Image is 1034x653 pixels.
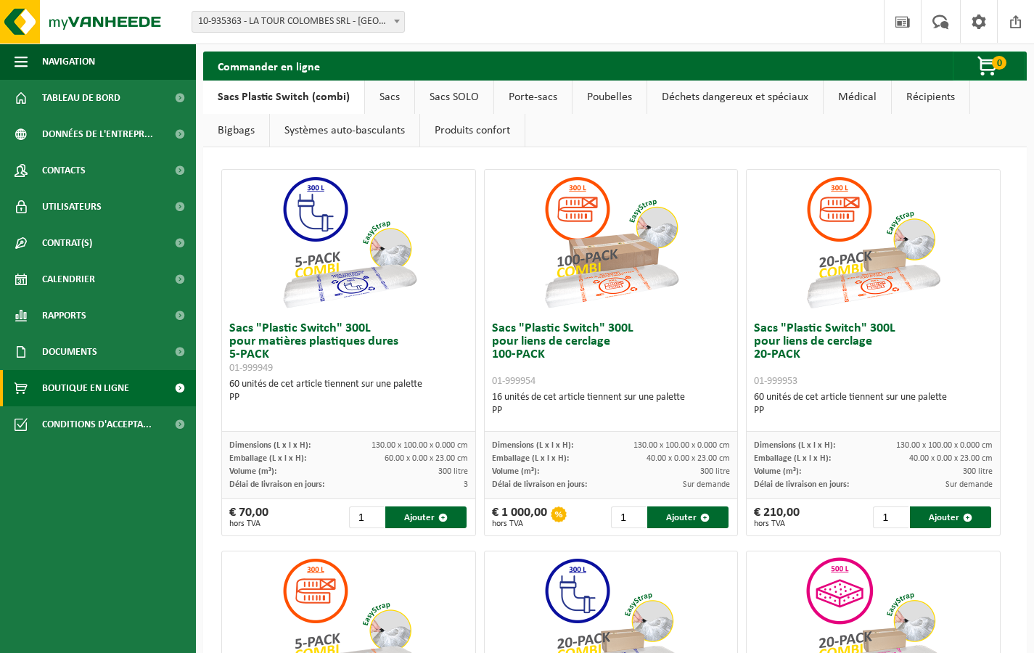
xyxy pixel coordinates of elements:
span: Tableau de bord [42,80,120,116]
div: 16 unités de cet article tiennent sur une palette [492,391,730,417]
span: Délai de livraison en jours: [229,480,324,489]
span: 130.00 x 100.00 x 0.000 cm [896,441,993,450]
button: Ajouter [385,506,467,528]
h3: Sacs "Plastic Switch" 300L pour liens de cerclage 100-PACK [492,322,730,387]
span: hors TVA [492,519,547,528]
a: Produits confort [420,114,525,147]
span: Délai de livraison en jours: [754,480,849,489]
span: 130.00 x 100.00 x 0.000 cm [372,441,468,450]
button: 0 [953,52,1025,81]
span: Sur demande [683,480,730,489]
span: Conditions d'accepta... [42,406,152,443]
span: Rapports [42,297,86,334]
span: 0 [992,56,1006,70]
span: 60.00 x 0.00 x 23.00 cm [385,454,468,463]
div: 60 unités de cet article tiennent sur une palette [754,391,992,417]
span: 01-999953 [754,376,797,387]
span: Utilisateurs [42,189,102,225]
span: 300 litre [700,467,730,476]
h3: Sacs "Plastic Switch" 300L pour liens de cerclage 20-PACK [754,322,992,387]
span: Sur demande [945,480,993,489]
div: PP [229,391,467,404]
input: 1 [873,506,908,528]
span: Emballage (L x l x H): [492,454,569,463]
img: 01-999954 [538,170,684,315]
span: Dimensions (L x l x H): [229,441,311,450]
span: Contacts [42,152,86,189]
h3: Sacs "Plastic Switch" 300L pour matières plastiques dures 5-PACK [229,322,467,374]
a: Sacs Plastic Switch (combi) [203,81,364,114]
span: 300 litre [963,467,993,476]
a: Sacs [365,81,414,114]
span: 01-999949 [229,363,273,374]
img: 01-999953 [800,170,945,315]
button: Ajouter [910,506,991,528]
a: Porte-sacs [494,81,572,114]
span: Boutique en ligne [42,370,129,406]
a: Systèmes auto-basculants [270,114,419,147]
span: Emballage (L x l x H): [754,454,831,463]
button: Ajouter [647,506,729,528]
span: 130.00 x 100.00 x 0.000 cm [633,441,730,450]
span: Calendrier [42,261,95,297]
a: Sacs SOLO [415,81,493,114]
span: 01-999954 [492,376,536,387]
span: Contrat(s) [42,225,92,261]
a: Déchets dangereux et spéciaux [647,81,823,114]
span: Dimensions (L x l x H): [754,441,835,450]
a: Médical [824,81,891,114]
a: Poubelles [573,81,647,114]
div: € 210,00 [754,506,800,528]
span: Navigation [42,44,95,80]
span: Délai de livraison en jours: [492,480,587,489]
img: 01-999949 [276,170,422,315]
span: hors TVA [754,519,800,528]
input: 1 [611,506,646,528]
div: € 1 000,00 [492,506,547,528]
span: Dimensions (L x l x H): [492,441,573,450]
span: Documents [42,334,97,370]
a: Bigbags [203,114,269,147]
span: 3 [464,480,468,489]
div: 60 unités de cet article tiennent sur une palette [229,378,467,404]
span: Emballage (L x l x H): [229,454,306,463]
a: Récipients [892,81,969,114]
span: 10-935363 - LA TOUR COLOMBES SRL - HUY [192,12,404,32]
span: Données de l'entrepr... [42,116,153,152]
span: Volume (m³): [492,467,539,476]
span: 300 litre [438,467,468,476]
div: PP [754,404,992,417]
span: Volume (m³): [754,467,801,476]
h2: Commander en ligne [203,52,335,80]
div: € 70,00 [229,506,268,528]
span: 10-935363 - LA TOUR COLOMBES SRL - HUY [192,11,405,33]
span: 40.00 x 0.00 x 23.00 cm [647,454,730,463]
div: PP [492,404,730,417]
input: 1 [349,506,384,528]
span: hors TVA [229,519,268,528]
span: 40.00 x 0.00 x 23.00 cm [909,454,993,463]
span: Volume (m³): [229,467,276,476]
